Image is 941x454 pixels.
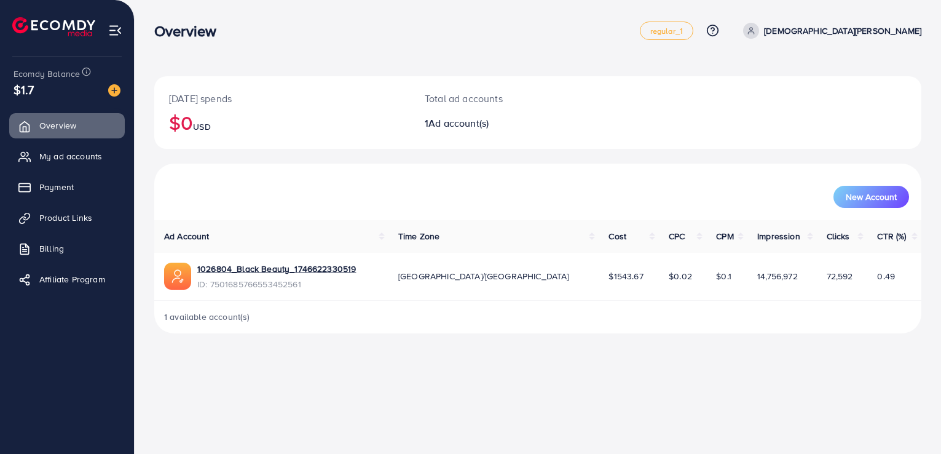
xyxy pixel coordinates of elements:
span: Affiliate Program [39,273,105,285]
img: image [108,84,120,97]
span: Payment [39,181,74,193]
span: $1543.67 [608,270,643,282]
h2: 1 [425,117,587,129]
span: Ad account(s) [428,116,489,130]
h2: $0 [169,111,395,134]
span: CPM [716,230,733,242]
p: Total ad accounts [425,91,587,106]
span: 1 available account(s) [164,311,250,323]
img: logo [12,17,95,36]
span: Ecomdy Balance [14,68,80,80]
span: 14,756,972 [757,270,798,282]
span: 72,592 [827,270,853,282]
span: Overview [39,119,76,132]
img: menu [108,23,122,38]
a: My ad accounts [9,144,125,169]
span: $0.02 [669,270,692,282]
span: $0.1 [716,270,731,282]
span: USD [193,121,210,133]
a: [DEMOGRAPHIC_DATA][PERSON_NAME] [738,23,921,39]
span: $1.7 [14,81,34,98]
span: CTR (%) [877,230,906,242]
button: New Account [833,186,909,208]
a: regular_1 [640,22,693,40]
span: regular_1 [650,27,683,35]
a: Overview [9,113,125,138]
span: Cost [608,230,626,242]
span: 0.49 [877,270,895,282]
span: New Account [846,193,897,201]
span: CPC [669,230,685,242]
a: Product Links [9,205,125,230]
span: Time Zone [398,230,439,242]
img: ic-ads-acc.e4c84228.svg [164,263,191,290]
a: 1026804_Black Beauty_1746622330519 [197,263,356,275]
p: [DEMOGRAPHIC_DATA][PERSON_NAME] [764,23,921,38]
span: My ad accounts [39,150,102,162]
span: Billing [39,242,64,255]
span: Clicks [827,230,850,242]
span: Product Links [39,212,92,224]
span: Ad Account [164,230,210,242]
a: Payment [9,175,125,199]
a: Affiliate Program [9,267,125,292]
p: [DATE] spends [169,91,395,106]
span: [GEOGRAPHIC_DATA]/[GEOGRAPHIC_DATA] [398,270,569,282]
span: ID: 7501685766553452561 [197,278,356,290]
span: Impression [757,230,800,242]
h3: Overview [154,22,226,40]
a: Billing [9,236,125,261]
